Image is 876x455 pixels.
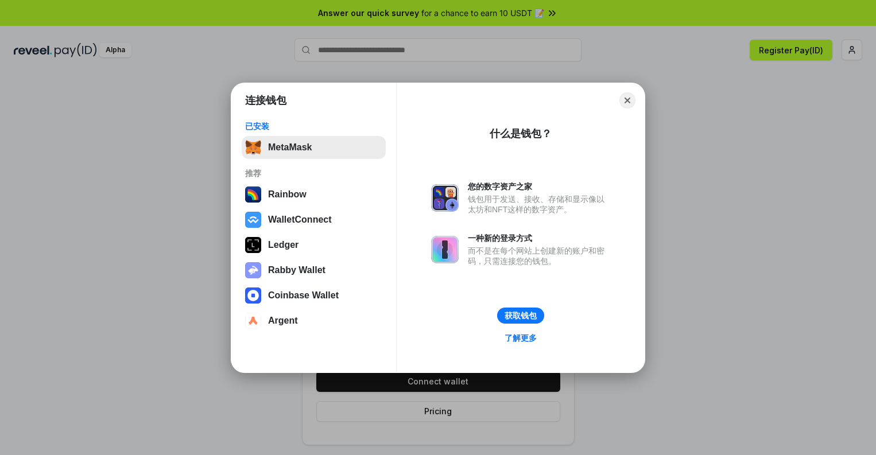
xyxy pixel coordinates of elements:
img: svg+xml,%3Csvg%20width%3D%2228%22%20height%3D%2228%22%20viewBox%3D%220%200%2028%2028%22%20fill%3D... [245,287,261,304]
img: svg+xml,%3Csvg%20width%3D%2228%22%20height%3D%2228%22%20viewBox%3D%220%200%2028%2028%22%20fill%3D... [245,313,261,329]
div: 钱包用于发送、接收、存储和显示像以太坊和NFT这样的数字资产。 [468,194,610,215]
img: svg+xml,%3Csvg%20xmlns%3D%22http%3A%2F%2Fwww.w3.org%2F2000%2Fsvg%22%20fill%3D%22none%22%20viewBox... [431,236,459,263]
button: Coinbase Wallet [242,284,386,307]
img: svg+xml,%3Csvg%20fill%3D%22none%22%20height%3D%2233%22%20viewBox%3D%220%200%2035%2033%22%20width%... [245,139,261,155]
button: Ledger [242,234,386,256]
img: svg+xml,%3Csvg%20xmlns%3D%22http%3A%2F%2Fwww.w3.org%2F2000%2Fsvg%22%20width%3D%2228%22%20height%3... [245,237,261,253]
button: Argent [242,309,386,332]
div: 什么是钱包？ [490,127,552,141]
div: Argent [268,316,298,326]
a: 了解更多 [498,330,544,345]
img: svg+xml,%3Csvg%20width%3D%22120%22%20height%3D%22120%22%20viewBox%3D%220%200%20120%20120%22%20fil... [245,186,261,203]
div: 推荐 [245,168,382,178]
div: Coinbase Wallet [268,290,339,301]
button: 获取钱包 [497,308,544,324]
div: Rainbow [268,189,307,200]
div: 获取钱包 [505,310,537,321]
button: Close [619,92,635,108]
img: svg+xml,%3Csvg%20xmlns%3D%22http%3A%2F%2Fwww.w3.org%2F2000%2Fsvg%22%20fill%3D%22none%22%20viewBox... [431,184,459,212]
div: 您的数字资产之家 [468,181,610,192]
button: MetaMask [242,136,386,159]
div: 一种新的登录方式 [468,233,610,243]
button: WalletConnect [242,208,386,231]
button: Rainbow [242,183,386,206]
div: Ledger [268,240,299,250]
div: 了解更多 [505,333,537,343]
img: svg+xml,%3Csvg%20xmlns%3D%22http%3A%2F%2Fwww.w3.org%2F2000%2Fsvg%22%20fill%3D%22none%22%20viewBox... [245,262,261,278]
img: svg+xml,%3Csvg%20width%3D%2228%22%20height%3D%2228%22%20viewBox%3D%220%200%2028%2028%22%20fill%3D... [245,212,261,228]
div: 已安装 [245,121,382,131]
button: Rabby Wallet [242,259,386,282]
h1: 连接钱包 [245,94,286,107]
div: Rabby Wallet [268,265,325,275]
div: 而不是在每个网站上创建新的账户和密码，只需连接您的钱包。 [468,246,610,266]
div: WalletConnect [268,215,332,225]
div: MetaMask [268,142,312,153]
